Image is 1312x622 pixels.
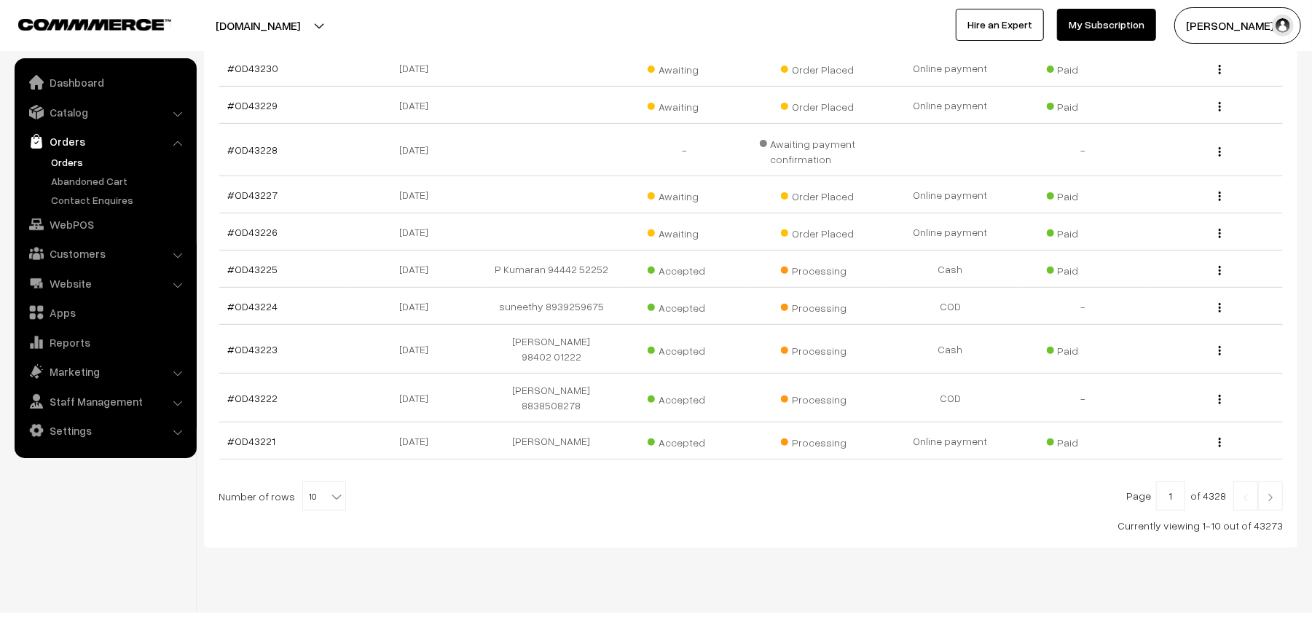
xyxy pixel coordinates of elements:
span: Processing [781,259,854,278]
td: [DATE] [352,325,485,374]
td: COD [884,288,1017,325]
td: [DATE] [352,251,485,288]
span: Processing [781,296,854,315]
a: Contact Enquires [47,192,192,208]
td: [DATE] [352,288,485,325]
img: Menu [1219,395,1221,404]
td: [DATE] [352,422,485,460]
a: #OD43223 [228,343,278,355]
a: Staff Management [18,388,192,414]
button: [PERSON_NAME] s… [1174,7,1301,44]
span: Accepted [648,339,720,358]
td: [PERSON_NAME] 8838508278 [485,374,618,422]
a: #OD43226 [228,226,278,238]
span: Order Placed [781,58,854,77]
td: [DATE] [352,213,485,251]
button: [DOMAIN_NAME] [165,7,351,44]
td: COD [884,374,1017,422]
td: [DATE] [352,176,485,213]
img: Menu [1219,192,1221,201]
span: of 4328 [1190,489,1226,502]
td: - [1017,374,1150,422]
span: Paid [1047,185,1120,204]
img: Left [1239,493,1252,502]
div: Currently viewing 1-10 out of 43273 [219,518,1283,533]
a: Dashboard [18,69,192,95]
td: - [1017,124,1150,176]
a: WebPOS [18,211,192,237]
a: Customers [18,240,192,267]
td: P Kumaran 94442 52252 [485,251,618,288]
span: Order Placed [781,185,854,204]
span: Paid [1047,222,1120,241]
a: Marketing [18,358,192,385]
span: Paid [1047,339,1120,358]
span: Awaiting payment confirmation [760,133,876,167]
td: suneethy 8939259675 [485,288,618,325]
a: #OD43222 [228,392,278,404]
td: - [1017,288,1150,325]
a: Orders [47,154,192,170]
a: #OD43224 [228,300,278,312]
a: Apps [18,299,192,326]
span: Processing [781,388,854,407]
a: COMMMERCE [18,15,146,32]
a: My Subscription [1057,9,1156,41]
span: Accepted [648,296,720,315]
td: [PERSON_NAME] 98402 01222 [485,325,618,374]
a: #OD43229 [228,99,278,111]
td: Cash [884,325,1017,374]
span: Accepted [648,259,720,278]
span: Paid [1047,259,1120,278]
td: [DATE] [352,124,485,176]
img: Menu [1219,346,1221,355]
img: Right [1264,493,1277,502]
span: Number of rows [219,489,295,504]
a: #OD43227 [228,189,278,201]
span: Paid [1047,58,1120,77]
span: Processing [781,339,854,358]
td: [DATE] [352,50,485,87]
img: Menu [1219,266,1221,275]
a: Reports [18,329,192,355]
span: Paid [1047,431,1120,450]
span: Processing [781,431,854,450]
img: Menu [1219,303,1221,312]
span: Accepted [648,388,720,407]
img: user [1272,15,1294,36]
td: [DATE] [352,87,485,124]
img: Menu [1219,102,1221,111]
a: #OD43221 [228,435,276,447]
a: Abandoned Cart [47,173,192,189]
span: Awaiting [648,185,720,204]
span: Order Placed [781,222,854,241]
span: Paid [1047,95,1120,114]
img: Menu [1219,438,1221,447]
a: #OD43225 [228,263,278,275]
span: Awaiting [648,222,720,241]
span: Accepted [648,431,720,450]
span: 10 [302,481,346,511]
span: Awaiting [648,58,720,77]
td: Online payment [884,176,1017,213]
img: Menu [1219,147,1221,157]
img: COMMMERCE [18,19,171,30]
a: #OD43228 [228,143,278,156]
td: Online payment [884,50,1017,87]
img: Menu [1219,229,1221,238]
td: - [618,124,751,176]
a: Hire an Expert [956,9,1044,41]
span: 10 [303,482,345,511]
img: Menu [1219,65,1221,74]
span: Order Placed [781,95,854,114]
a: #OD43230 [228,62,279,74]
a: Orders [18,128,192,154]
a: Catalog [18,99,192,125]
td: [PERSON_NAME] [485,422,618,460]
td: Online payment [884,422,1017,460]
a: Settings [18,417,192,444]
td: Cash [884,251,1017,288]
td: Online payment [884,87,1017,124]
a: Website [18,270,192,296]
span: Page [1126,489,1151,502]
